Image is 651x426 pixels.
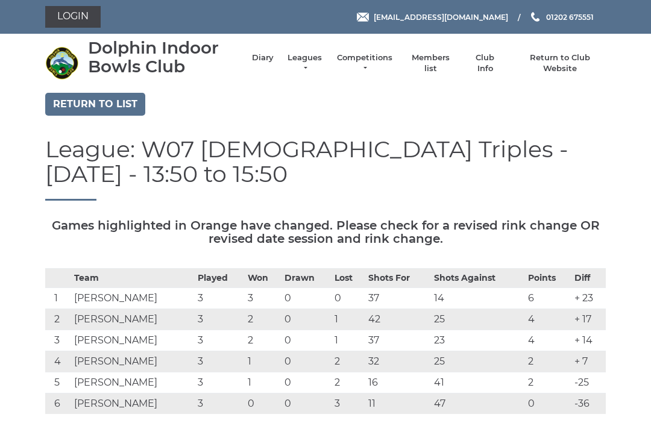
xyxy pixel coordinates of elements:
[281,351,332,372] td: 0
[365,309,431,330] td: 42
[365,393,431,415] td: 11
[405,52,455,74] a: Members list
[195,269,245,288] th: Played
[571,309,606,330] td: + 17
[71,309,195,330] td: [PERSON_NAME]
[525,309,572,330] td: 4
[252,52,274,63] a: Diary
[431,372,524,393] td: 41
[245,309,281,330] td: 2
[45,372,71,393] td: 5
[195,309,245,330] td: 3
[525,393,572,415] td: 0
[525,330,572,351] td: 4
[365,330,431,351] td: 37
[431,288,524,309] td: 14
[431,309,524,330] td: 25
[571,393,606,415] td: -36
[45,393,71,415] td: 6
[281,372,332,393] td: 0
[525,269,572,288] th: Points
[431,393,524,415] td: 47
[45,137,606,201] h1: League: W07 [DEMOGRAPHIC_DATA] Triples - [DATE] - 13:50 to 15:50
[332,269,365,288] th: Lost
[357,13,369,22] img: Email
[332,372,365,393] td: 2
[525,351,572,372] td: 2
[529,11,594,23] a: Phone us 01202 675551
[332,393,365,415] td: 3
[431,269,524,288] th: Shots Against
[525,288,572,309] td: 6
[281,309,332,330] td: 0
[45,309,71,330] td: 2
[71,372,195,393] td: [PERSON_NAME]
[245,351,281,372] td: 1
[365,288,431,309] td: 37
[286,52,324,74] a: Leagues
[546,12,594,21] span: 01202 675551
[88,39,240,76] div: Dolphin Indoor Bowls Club
[45,93,145,116] a: Return to list
[571,351,606,372] td: + 7
[332,351,365,372] td: 2
[71,393,195,415] td: [PERSON_NAME]
[336,52,394,74] a: Competitions
[332,288,365,309] td: 0
[281,288,332,309] td: 0
[195,330,245,351] td: 3
[45,330,71,351] td: 3
[281,269,332,288] th: Drawn
[45,6,101,28] a: Login
[195,393,245,415] td: 3
[71,351,195,372] td: [PERSON_NAME]
[195,351,245,372] td: 3
[571,269,606,288] th: Diff
[525,372,572,393] td: 2
[281,393,332,415] td: 0
[365,372,431,393] td: 16
[195,372,245,393] td: 3
[365,351,431,372] td: 32
[195,288,245,309] td: 3
[332,309,365,330] td: 1
[571,372,606,393] td: -25
[245,393,281,415] td: 0
[45,219,606,245] h5: Games highlighted in Orange have changed. Please check for a revised rink change OR revised date ...
[71,330,195,351] td: [PERSON_NAME]
[431,330,524,351] td: 23
[245,269,281,288] th: Won
[71,269,195,288] th: Team
[365,269,431,288] th: Shots For
[245,372,281,393] td: 1
[468,52,503,74] a: Club Info
[245,330,281,351] td: 2
[374,12,508,21] span: [EMAIL_ADDRESS][DOMAIN_NAME]
[281,330,332,351] td: 0
[531,12,539,22] img: Phone us
[45,46,78,80] img: Dolphin Indoor Bowls Club
[332,330,365,351] td: 1
[45,288,71,309] td: 1
[571,330,606,351] td: + 14
[357,11,508,23] a: Email [EMAIL_ADDRESS][DOMAIN_NAME]
[571,288,606,309] td: + 23
[71,288,195,309] td: [PERSON_NAME]
[245,288,281,309] td: 3
[515,52,606,74] a: Return to Club Website
[431,351,524,372] td: 25
[45,351,71,372] td: 4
